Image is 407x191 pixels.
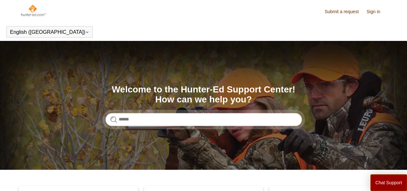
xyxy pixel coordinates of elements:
input: Search [106,113,302,126]
button: English ([GEOGRAPHIC_DATA]) [10,29,89,35]
a: Submit a request [325,8,365,15]
img: Hunter-Ed Help Center home page [20,4,46,17]
h1: Welcome to the Hunter-Ed Support Center! How can we help you? [106,85,302,105]
a: Sign in [366,8,387,15]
